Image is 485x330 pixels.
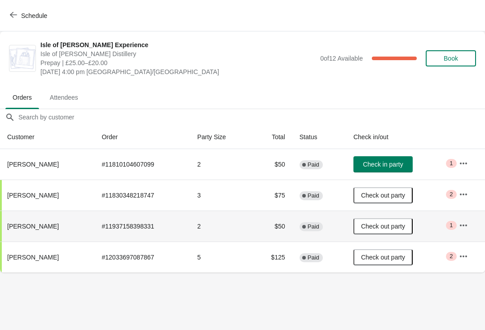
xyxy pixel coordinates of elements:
[190,125,251,149] th: Party Size
[361,223,405,230] span: Check out party
[7,254,59,261] span: [PERSON_NAME]
[450,253,453,260] span: 2
[292,125,346,149] th: Status
[9,48,35,69] img: Isle of Harris Gin Experience
[251,211,292,242] td: $50
[308,192,319,199] span: Paid
[40,49,316,58] span: Isle of [PERSON_NAME] Distillery
[353,187,413,203] button: Check out party
[18,109,485,125] input: Search by customer
[4,8,54,24] button: Schedule
[251,125,292,149] th: Total
[40,67,316,76] span: [DATE] 4:00 pm [GEOGRAPHIC_DATA]/[GEOGRAPHIC_DATA]
[450,191,453,198] span: 2
[7,223,59,230] span: [PERSON_NAME]
[7,192,59,199] span: [PERSON_NAME]
[426,50,476,66] button: Book
[361,192,405,199] span: Check out party
[94,180,190,211] td: # 11830348218747
[361,254,405,261] span: Check out party
[308,254,319,261] span: Paid
[353,218,413,234] button: Check out party
[40,40,316,49] span: Isle of [PERSON_NAME] Experience
[40,58,316,67] span: Prepay | £25.00–£20.00
[94,125,190,149] th: Order
[190,211,251,242] td: 2
[353,156,413,172] button: Check in party
[190,242,251,273] td: 5
[43,89,85,106] span: Attendees
[21,12,47,19] span: Schedule
[190,180,251,211] td: 3
[7,161,59,168] span: [PERSON_NAME]
[251,180,292,211] td: $75
[5,89,39,106] span: Orders
[308,161,319,168] span: Paid
[94,149,190,180] td: # 11810104607099
[94,242,190,273] td: # 12033697087867
[308,223,319,230] span: Paid
[94,211,190,242] td: # 11937158398331
[450,160,453,167] span: 1
[444,55,458,62] span: Book
[251,242,292,273] td: $125
[346,125,452,149] th: Check in/out
[363,161,403,168] span: Check in party
[353,249,413,265] button: Check out party
[190,149,251,180] td: 2
[320,55,363,62] span: 0 of 12 Available
[251,149,292,180] td: $50
[450,222,453,229] span: 1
